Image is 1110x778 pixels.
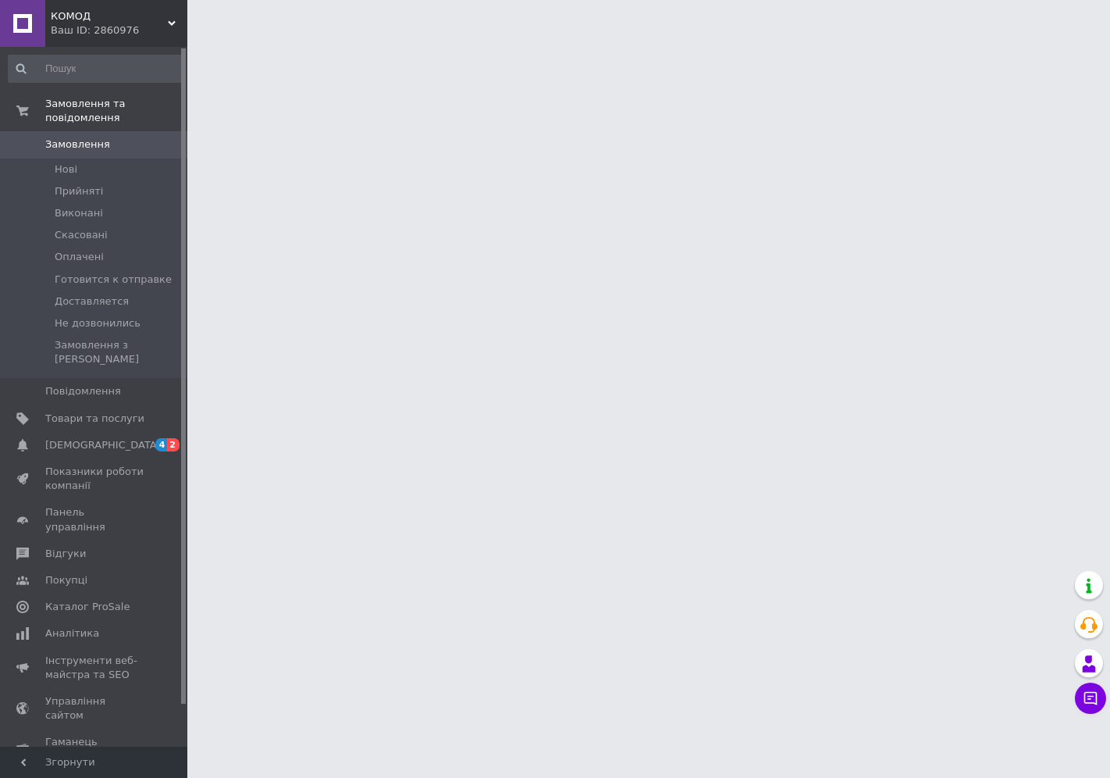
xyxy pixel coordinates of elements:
[1075,683,1106,714] button: Чат з покупцем
[55,206,103,220] span: Виконані
[45,384,121,398] span: Повідомлення
[8,55,184,83] input: Пошук
[155,438,168,451] span: 4
[45,465,144,493] span: Показники роботи компанії
[45,600,130,614] span: Каталог ProSale
[45,735,144,763] span: Гаманець компанії
[45,547,86,561] span: Відгуки
[51,23,187,37] div: Ваш ID: 2860976
[45,97,187,125] span: Замовлення та повідомлення
[45,438,161,452] span: [DEMOGRAPHIC_DATA]
[45,505,144,534] span: Панель управління
[45,694,144,723] span: Управління сайтом
[55,250,104,264] span: Оплачені
[45,137,110,152] span: Замовлення
[55,273,172,287] span: Готовится к отправке
[45,654,144,682] span: Інструменти веб-майстра та SEO
[167,438,180,451] span: 2
[55,338,183,366] span: Замовлення з [PERSON_NAME]
[55,162,77,177] span: Нові
[45,573,87,587] span: Покупці
[45,626,99,641] span: Аналітика
[55,228,108,242] span: Скасовані
[55,184,103,198] span: Прийняті
[55,294,129,309] span: Доставляется
[55,316,141,330] span: Не дозвонились
[45,412,144,426] span: Товари та послуги
[51,9,168,23] span: КОМОД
